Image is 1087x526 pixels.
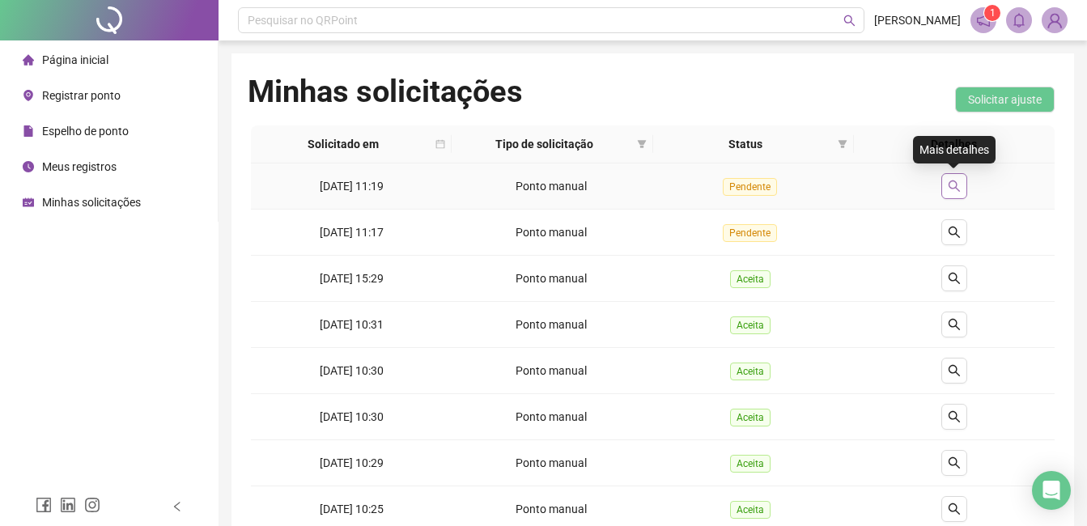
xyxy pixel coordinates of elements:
[948,226,961,239] span: search
[723,178,777,196] span: Pendente
[948,180,961,193] span: search
[23,90,34,101] span: environment
[23,197,34,208] span: schedule
[320,456,384,469] span: [DATE] 10:29
[516,456,587,469] span: Ponto manual
[913,136,996,163] div: Mais detalhes
[834,132,851,156] span: filter
[660,135,831,153] span: Status
[320,272,384,285] span: [DATE] 15:29
[990,7,996,19] span: 1
[984,5,1000,21] sup: 1
[320,503,384,515] span: [DATE] 10:25
[843,15,856,27] span: search
[248,73,523,110] h1: Minhas solicitações
[838,139,847,149] span: filter
[516,180,587,193] span: Ponto manual
[874,11,961,29] span: [PERSON_NAME]
[516,503,587,515] span: Ponto manual
[723,224,777,242] span: Pendente
[968,91,1042,108] span: Solicitar ajuste
[634,132,650,156] span: filter
[948,456,961,469] span: search
[1032,471,1071,510] div: Open Intercom Messenger
[60,497,76,513] span: linkedin
[42,196,141,209] span: Minhas solicitações
[1042,8,1067,32] img: 54632
[637,139,647,149] span: filter
[948,364,961,377] span: search
[320,318,384,331] span: [DATE] 10:31
[730,409,771,426] span: Aceita
[976,13,991,28] span: notification
[23,161,34,172] span: clock-circle
[42,53,108,66] span: Página inicial
[730,363,771,380] span: Aceita
[432,132,448,156] span: calendar
[516,226,587,239] span: Ponto manual
[84,497,100,513] span: instagram
[730,316,771,334] span: Aceita
[516,272,587,285] span: Ponto manual
[458,135,630,153] span: Tipo de solicitação
[948,318,961,331] span: search
[320,410,384,423] span: [DATE] 10:30
[516,410,587,423] span: Ponto manual
[516,318,587,331] span: Ponto manual
[42,160,117,173] span: Meus registros
[23,54,34,66] span: home
[23,125,34,137] span: file
[730,270,771,288] span: Aceita
[320,226,384,239] span: [DATE] 11:17
[320,180,384,193] span: [DATE] 11:19
[1012,13,1026,28] span: bell
[955,87,1055,112] button: Solicitar ajuste
[257,135,429,153] span: Solicitado em
[948,410,961,423] span: search
[172,501,183,512] span: left
[36,497,52,513] span: facebook
[435,139,445,149] span: calendar
[730,455,771,473] span: Aceita
[42,89,121,102] span: Registrar ponto
[948,272,961,285] span: search
[730,501,771,519] span: Aceita
[948,503,961,515] span: search
[42,125,129,138] span: Espelho de ponto
[516,364,587,377] span: Ponto manual
[854,125,1055,163] th: Detalhes
[320,364,384,377] span: [DATE] 10:30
